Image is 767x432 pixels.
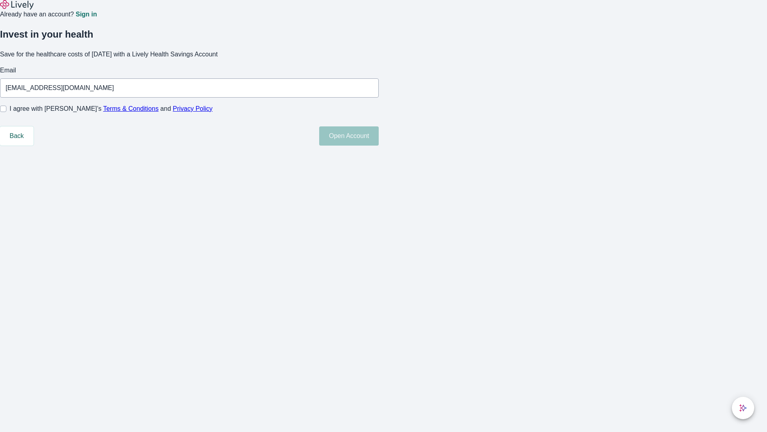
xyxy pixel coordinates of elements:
span: I agree with [PERSON_NAME]’s and [10,104,213,114]
button: chat [732,397,754,419]
a: Sign in [76,11,97,18]
svg: Lively AI Assistant [739,404,747,412]
a: Privacy Policy [173,105,213,112]
a: Terms & Conditions [103,105,159,112]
